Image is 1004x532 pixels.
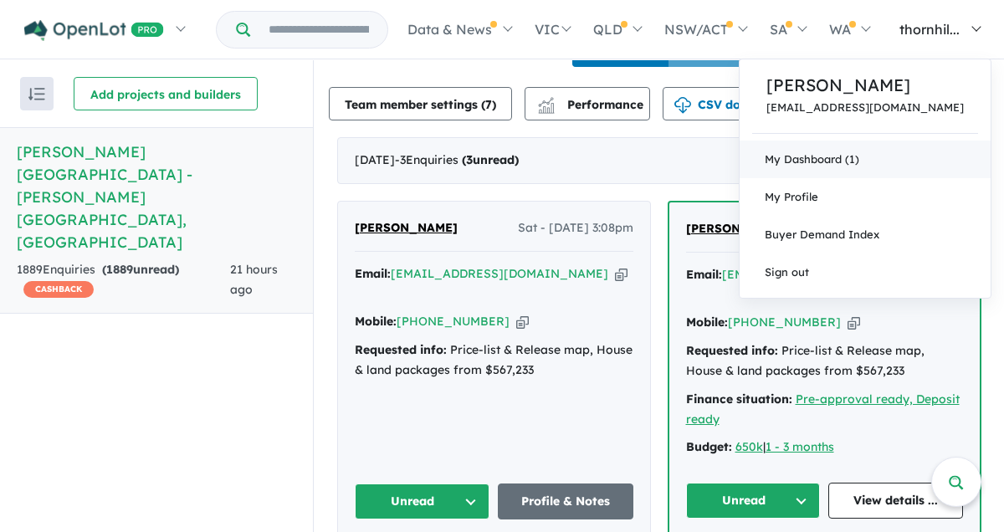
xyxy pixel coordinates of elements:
span: thornhil... [899,21,960,38]
strong: Mobile: [355,314,397,329]
button: Add projects and builders [74,77,258,110]
img: download icon [674,97,691,114]
input: Try estate name, suburb, builder or developer [254,12,384,48]
div: [DATE] [337,137,981,184]
span: Sat - [DATE] 3:08pm [518,218,633,238]
strong: Requested info: [355,342,447,357]
a: [EMAIL_ADDRESS][DOMAIN_NAME] [391,266,608,281]
button: Team member settings (7) [329,87,512,120]
a: [EMAIL_ADDRESS][DOMAIN_NAME] [722,267,940,282]
a: [PHONE_NUMBER] [397,314,510,329]
a: My Dashboard (1) [740,141,991,178]
a: Buyer Demand Index [740,216,991,253]
a: [PERSON_NAME] [766,73,964,98]
a: 1 - 3 months [766,439,834,454]
button: Unread [355,483,490,519]
strong: ( unread) [102,262,179,277]
strong: Budget: [686,439,732,454]
span: [PERSON_NAME] [686,221,789,236]
div: 1889 Enquir ies [17,260,230,300]
strong: Mobile: [686,315,728,330]
span: My Profile [765,190,818,203]
img: sort.svg [28,88,45,100]
button: Copy [615,265,627,283]
img: Openlot PRO Logo White [24,20,164,41]
a: 650k [735,439,763,454]
a: Pre-approval ready, Deposit ready [686,391,960,427]
button: CSV download [663,87,798,120]
h5: [PERSON_NAME][GEOGRAPHIC_DATA] - [PERSON_NAME][GEOGRAPHIC_DATA] , [GEOGRAPHIC_DATA] [17,141,296,253]
img: bar-chart.svg [538,103,555,114]
a: [PERSON_NAME] [355,218,458,238]
span: 7 [485,97,492,112]
strong: Email: [686,267,722,282]
a: [PERSON_NAME] [686,219,789,239]
a: [PHONE_NUMBER] [728,315,841,330]
strong: Email: [355,266,391,281]
span: [PERSON_NAME] [355,220,458,235]
div: | [686,437,963,458]
div: Price-list & Release map, House & land packages from $567,233 [355,340,633,381]
strong: Finance situation: [686,391,792,407]
strong: ( unread) [462,152,519,167]
span: 21 hours ago [230,262,278,297]
img: line-chart.svg [538,97,553,106]
button: Unread [686,483,821,519]
span: 1889 [106,262,133,277]
span: - 3 Enquir ies [395,152,519,167]
button: Copy [516,313,529,330]
button: Copy [848,314,860,331]
a: Sign out [740,253,991,291]
a: My Profile [740,178,991,216]
button: Performance [525,87,650,120]
a: View details ... [828,483,963,519]
div: Price-list & Release map, House & land packages from $567,233 [686,341,963,381]
span: Performance [540,97,643,112]
a: [EMAIL_ADDRESS][DOMAIN_NAME] [766,101,964,114]
strong: Requested info: [686,343,778,358]
span: CASHBACK [23,281,94,298]
span: 3 [466,152,473,167]
a: Profile & Notes [498,483,633,519]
